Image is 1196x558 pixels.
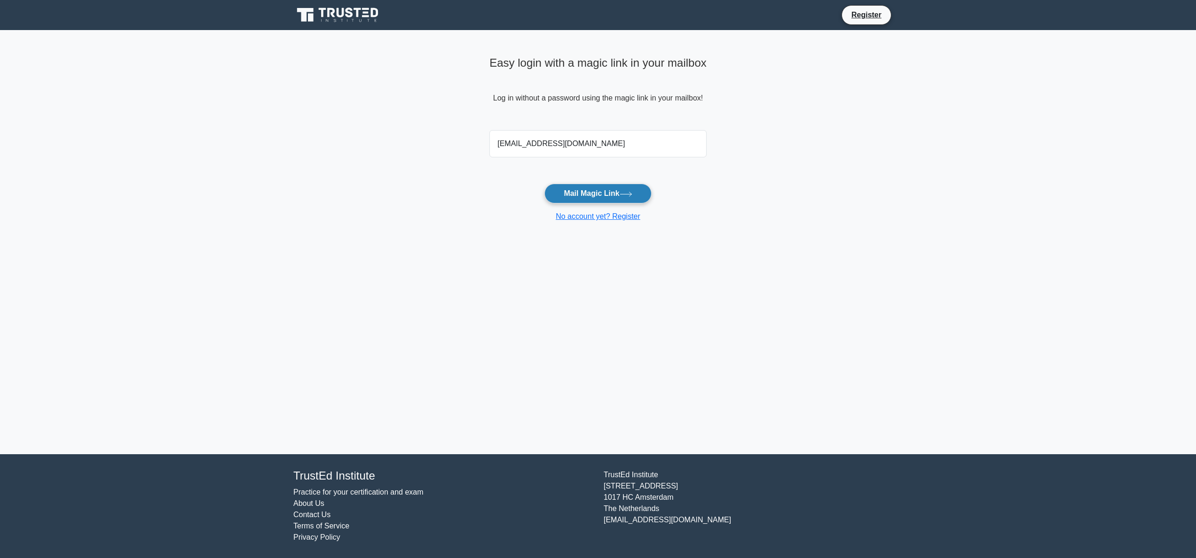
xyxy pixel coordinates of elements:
[489,53,707,126] div: Log in without a password using the magic link in your mailbox!
[556,212,640,220] a: No account yet? Register
[489,130,707,157] input: Email
[293,533,340,541] a: Privacy Policy
[293,488,424,496] a: Practice for your certification and exam
[293,469,592,483] h4: TrustEd Institute
[544,184,651,203] button: Mail Magic Link
[489,56,707,70] h4: Easy login with a magic link in your mailbox
[846,9,887,21] a: Register
[598,469,908,543] div: TrustEd Institute [STREET_ADDRESS] 1017 HC Amsterdam The Netherlands [EMAIL_ADDRESS][DOMAIN_NAME]
[293,522,349,530] a: Terms of Service
[293,499,324,507] a: About Us
[293,511,330,519] a: Contact Us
